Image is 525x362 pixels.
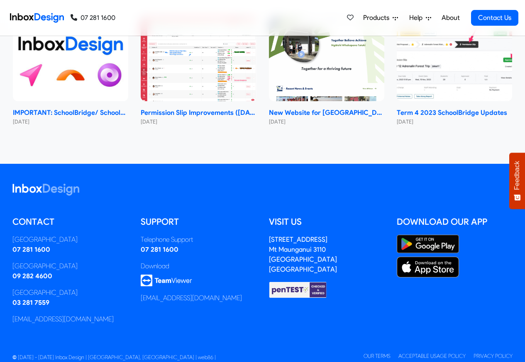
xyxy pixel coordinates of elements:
a: [EMAIL_ADDRESS][DOMAIN_NAME] [12,315,114,323]
a: Term 4 2023 SchoolBridge Updates Term 4 2023 SchoolBridge Updates [DATE] [397,15,512,126]
small: [DATE] [397,118,512,126]
div: Telephone Support [141,235,256,245]
button: Feedback - Show survey [509,153,525,209]
a: 03 281 7559 [12,299,49,306]
a: Contact Us [471,10,518,26]
a: Checked & Verified by penTEST [269,285,327,293]
img: Apple App Store [397,257,459,277]
h5: Visit us [269,216,385,228]
a: 07 281 1600 [71,13,115,23]
strong: Term 4 2023 SchoolBridge Updates [397,108,512,118]
small: [DATE] [141,118,256,126]
a: 07 281 1600 [141,245,178,253]
img: Permission Slip Improvements (June 2024) [141,15,256,102]
a: [STREET_ADDRESS]Mt Maunganui 3110[GEOGRAPHIC_DATA][GEOGRAPHIC_DATA] [269,236,337,273]
a: 09 282 4600 [12,272,52,280]
a: Acceptable Usage Policy [398,353,466,359]
a: About [439,10,462,26]
small: [DATE] [269,118,384,126]
strong: New Website for [GEOGRAPHIC_DATA] [269,108,384,118]
div: [GEOGRAPHIC_DATA] [12,261,128,271]
img: New Website for Whangaparāoa College [269,15,384,102]
span: Help [409,13,426,23]
h5: Contact [12,216,128,228]
h5: Support [141,216,256,228]
img: Checked & Verified by penTEST [269,281,327,299]
a: IMPORTANT: SchoolBridge/ SchoolPoint Data- Sharing Information- NEW 2024 IMPORTANT: SchoolBridge/... [13,15,128,126]
img: Term 4 2023 SchoolBridge Updates [397,15,512,102]
img: IMPORTANT: SchoolBridge/ SchoolPoint Data- Sharing Information- NEW 2024 [13,15,128,102]
address: [STREET_ADDRESS] Mt Maunganui 3110 [GEOGRAPHIC_DATA] [GEOGRAPHIC_DATA] [269,236,337,273]
span: Products [363,13,393,23]
img: Google Play Store [397,235,459,253]
span: Feedback [513,161,521,190]
img: logo_inboxdesign_white.svg [12,184,79,196]
a: Privacy Policy [474,353,513,359]
a: Our Terms [364,353,391,359]
a: Permission Slip Improvements (June 2024) Permission Slip Improvements ([DATE]) [DATE] [141,15,256,126]
a: Help [406,10,435,26]
strong: Permission Slip Improvements ([DATE]) [141,108,256,118]
div: Download [141,261,256,271]
span: © [DATE] - [DATE] Inbox Design | [GEOGRAPHIC_DATA], [GEOGRAPHIC_DATA] | web86 | [12,354,216,360]
h5: Download our App [397,216,513,228]
a: [EMAIL_ADDRESS][DOMAIN_NAME] [141,294,242,302]
a: New Website for Whangaparāoa College New Website for [GEOGRAPHIC_DATA] [DATE] [269,15,384,126]
strong: IMPORTANT: SchoolBridge/ SchoolPoint Data- Sharing Information- NEW 2024 [13,108,128,118]
small: [DATE] [13,118,128,126]
a: 07 281 1600 [12,245,50,253]
a: Products [360,10,401,26]
img: logo_teamviewer.svg [141,275,192,287]
div: [GEOGRAPHIC_DATA] [12,235,128,245]
div: [GEOGRAPHIC_DATA] [12,288,128,298]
